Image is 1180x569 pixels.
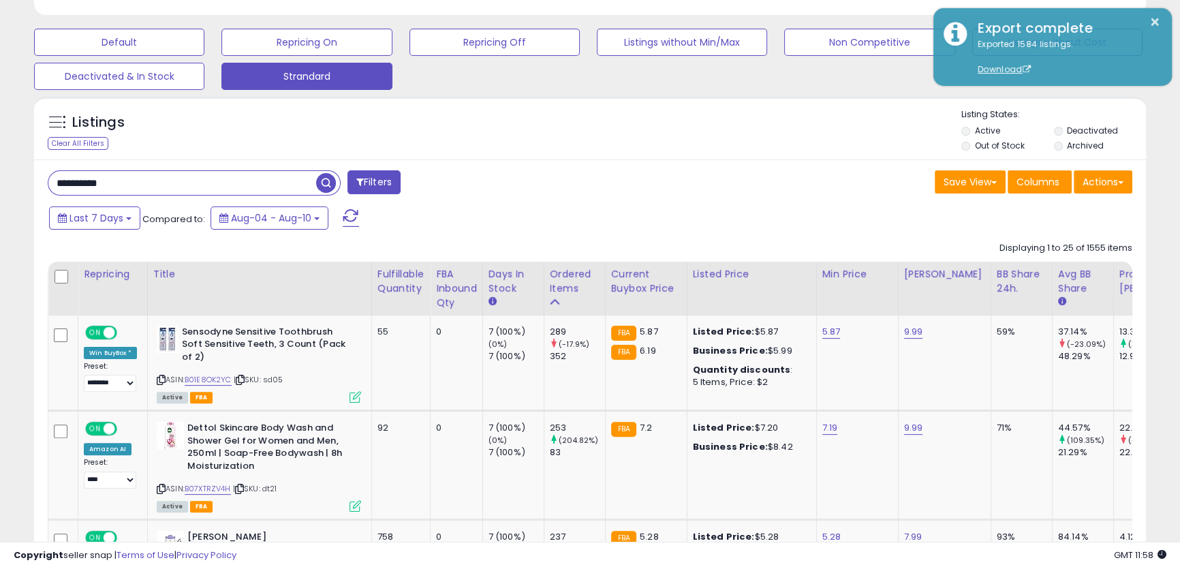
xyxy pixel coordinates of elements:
[693,440,768,453] b: Business Price:
[1058,326,1113,338] div: 37.14%
[1008,170,1072,194] button: Columns
[640,325,658,338] span: 5.87
[69,211,123,225] span: Last 7 Days
[84,267,142,281] div: Repricing
[1058,267,1108,296] div: Avg BB Share
[34,29,204,56] button: Default
[693,344,768,357] b: Business Price:
[1058,446,1113,459] div: 21.29%
[1016,175,1059,189] span: Columns
[1058,350,1113,363] div: 48.29%
[436,422,472,434] div: 0
[1067,140,1104,151] label: Archived
[693,376,806,388] div: 5 Items, Price: $2
[234,374,283,385] span: | SKU: sd05
[377,326,420,338] div: 55
[1128,435,1159,446] small: (-1.37%)
[822,421,838,435] a: 7.19
[1114,549,1166,562] span: 2025-08-18 11:58 GMT
[72,113,125,132] h5: Listings
[967,18,1162,38] div: Export complete
[157,422,184,449] img: 31tV8aeLNdL._SL40_.jpg
[231,211,311,225] span: Aug-04 - Aug-10
[409,29,580,56] button: Repricing Off
[822,267,892,281] div: Min Price
[997,267,1046,296] div: BB Share 24h.
[611,422,636,437] small: FBA
[693,325,755,338] b: Listed Price:
[233,483,277,494] span: | SKU: dt21
[221,29,392,56] button: Repricing On
[117,549,174,562] a: Terms of Use
[974,140,1024,151] label: Out of Stock
[550,350,605,363] div: 352
[488,326,544,338] div: 7 (100%)
[84,458,137,489] div: Preset:
[185,374,232,386] a: B01E8OK2YC
[157,326,178,353] img: 41h8LriUNUL._SL40_.jpg
[157,422,361,510] div: ASIN:
[190,392,213,403] span: FBA
[187,422,353,476] b: Dettol Skincare Body Wash and Shower Gel for Women and Men, 250ml | Soap-Free Bodywash | 8h Moist...
[377,422,420,434] div: 92
[935,170,1006,194] button: Save View
[436,326,472,338] div: 0
[611,326,636,341] small: FBA
[904,267,985,281] div: [PERSON_NAME]
[14,549,236,562] div: seller snap | |
[488,446,544,459] div: 7 (100%)
[550,446,605,459] div: 83
[1067,339,1106,350] small: (-23.09%)
[693,421,755,434] b: Listed Price:
[904,421,923,435] a: 9.99
[153,267,366,281] div: Title
[190,501,213,512] span: FBA
[693,267,811,281] div: Listed Price
[142,213,205,226] span: Compared to:
[84,347,137,359] div: Win BuyBox *
[436,267,477,310] div: FBA inbound Qty
[611,345,636,360] small: FBA
[978,63,1031,75] a: Download
[693,441,806,453] div: $8.42
[550,267,600,296] div: Ordered Items
[488,296,497,308] small: Days In Stock.
[211,206,328,230] button: Aug-04 - Aug-10
[115,423,137,435] span: OFF
[157,501,188,512] span: All listings currently available for purchase on Amazon
[559,435,598,446] small: (204.82%)
[84,443,131,455] div: Amazon AI
[693,364,806,376] div: :
[488,422,544,434] div: 7 (100%)
[176,549,236,562] a: Privacy Policy
[640,344,656,357] span: 6.19
[904,325,923,339] a: 9.99
[1074,170,1132,194] button: Actions
[87,423,104,435] span: ON
[488,435,508,446] small: (0%)
[1128,339,1158,350] small: (3.02%)
[49,206,140,230] button: Last 7 Days
[488,339,508,350] small: (0%)
[640,421,652,434] span: 7.2
[157,326,361,401] div: ASIN:
[693,363,791,376] b: Quantity discounts
[115,326,137,338] span: OFF
[347,170,401,194] button: Filters
[84,362,137,393] div: Preset:
[559,339,589,350] small: (-17.9%)
[597,29,767,56] button: Listings without Min/Max
[87,326,104,338] span: ON
[488,350,544,363] div: 7 (100%)
[1058,422,1113,434] div: 44.57%
[488,267,538,296] div: Days In Stock
[693,422,806,434] div: $7.20
[34,63,204,90] button: Deactivated & In Stock
[997,326,1042,338] div: 59%
[693,345,806,357] div: $5.99
[961,108,1146,121] p: Listing States:
[1067,125,1118,136] label: Deactivated
[377,267,424,296] div: Fulfillable Quantity
[157,392,188,403] span: All listings currently available for purchase on Amazon
[693,326,806,338] div: $5.87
